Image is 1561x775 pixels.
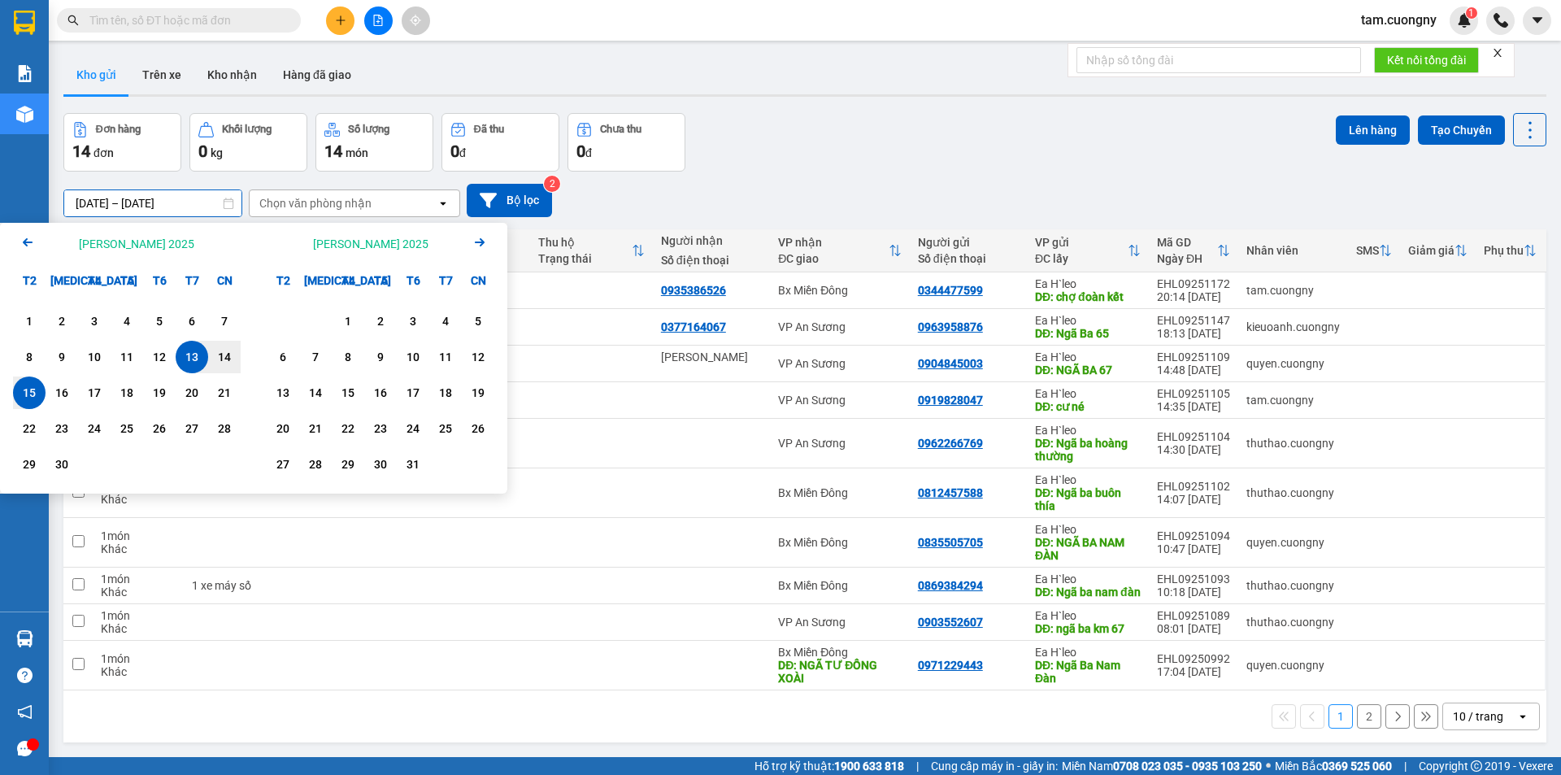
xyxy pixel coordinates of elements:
[78,305,111,337] div: Choose Thứ Tư, tháng 09 3 2025. It's available.
[78,412,111,445] div: Choose Thứ Tư, tháng 09 24 2025. It's available.
[143,305,176,337] div: Choose Thứ Sáu, tháng 09 5 2025. It's available.
[1246,320,1340,333] div: kieuoanh.cuongny
[918,536,983,549] div: 0835505705
[1246,486,1340,499] div: thuthao.cuongny
[332,448,364,481] div: Choose Thứ Tư, tháng 10 29 2025. It's available.
[441,113,559,172] button: Đã thu0đ
[267,412,299,445] div: Choose Thứ Hai, tháng 10 20 2025. It's available.
[211,146,223,159] span: kg
[429,341,462,373] div: Choose Thứ Bảy, tháng 10 11 2025. It's available.
[450,142,459,161] span: 0
[18,347,41,367] div: 8
[337,383,359,403] div: 15
[1468,7,1474,19] span: 1
[1246,284,1340,297] div: tam.cuongny
[148,347,171,367] div: 12
[18,233,37,255] button: Previous month.
[467,184,552,217] button: Bộ lọc
[369,383,392,403] div: 16
[1035,536,1141,562] div: DĐ: NGÃ BA NAM ĐÀN
[1246,394,1340,407] div: tam.cuongny
[1453,708,1503,725] div: 10 / trang
[1035,486,1141,512] div: DĐ: Ngã ba buôn thía
[1400,229,1476,272] th: Toggle SortBy
[93,146,114,159] span: đơn
[337,419,359,438] div: 22
[46,341,78,373] div: Choose Thứ Ba, tháng 09 9 2025. It's available.
[661,254,762,267] div: Số điện thoại
[14,11,35,35] img: logo-vxr
[313,236,428,252] div: [PERSON_NAME] 2025
[148,311,171,331] div: 5
[1484,244,1524,257] div: Phụ thu
[918,394,983,407] div: 0919828047
[369,347,392,367] div: 9
[467,383,489,403] div: 19
[1356,244,1379,257] div: SMS
[18,311,41,331] div: 1
[1035,586,1141,599] div: DĐ: Ngã ba nam đàn
[402,311,424,331] div: 3
[1149,229,1238,272] th: Toggle SortBy
[304,419,327,438] div: 21
[1157,430,1230,443] div: EHL09251104
[267,264,299,297] div: T2
[778,236,889,249] div: VP nhận
[1035,437,1141,463] div: DĐ: Ngã ba hoàng thường
[304,347,327,367] div: 7
[143,377,176,409] div: Choose Thứ Sáu, tháng 09 19 2025. It's available.
[402,419,424,438] div: 24
[46,305,78,337] div: Choose Thứ Ba, tháng 09 2 2025. It's available.
[304,455,327,474] div: 28
[1157,586,1230,599] div: 10:18 [DATE]
[101,622,176,635] div: Khác
[434,311,457,331] div: 4
[538,252,632,265] div: Trạng thái
[778,437,902,450] div: VP An Sương
[63,55,129,94] button: Kho gửi
[364,264,397,297] div: T5
[1035,609,1141,622] div: Ea H`leo
[1035,314,1141,327] div: Ea H`leo
[1035,327,1141,340] div: DĐ: Ngã Ba 65
[1157,387,1230,400] div: EHL09251105
[337,455,359,474] div: 29
[467,347,489,367] div: 12
[148,383,171,403] div: 19
[270,55,364,94] button: Hàng đã giao
[918,616,983,629] div: 0903552607
[1157,277,1230,290] div: EHL09251172
[16,65,33,82] img: solution-icon
[89,11,281,29] input: Tìm tên, số ĐT hoặc mã đơn
[13,341,46,373] div: Choose Thứ Hai, tháng 09 8 2025. It's available.
[346,146,368,159] span: món
[1494,13,1508,28] img: phone-icon
[18,233,37,252] svg: Arrow Left
[1035,622,1141,635] div: DĐ: ngã ba km 67
[18,455,41,474] div: 29
[1374,47,1479,73] button: Kết nối tổng đài
[176,341,208,373] div: Selected start date. Thứ Bảy, tháng 09 13 2025. It's available.
[1035,364,1141,377] div: DĐ: NGÃ BA 67
[299,341,332,373] div: Choose Thứ Ba, tháng 10 7 2025. It's available.
[364,341,397,373] div: Choose Thứ Năm, tháng 10 9 2025. It's available.
[369,311,392,331] div: 2
[180,383,203,403] div: 20
[1035,573,1141,586] div: Ea H`leo
[50,383,73,403] div: 16
[778,320,902,333] div: VP An Sương
[1035,646,1141,659] div: Ea H`leo
[67,15,79,26] span: search
[364,377,397,409] div: Choose Thứ Năm, tháng 10 16 2025. It's available.
[337,347,359,367] div: 8
[213,419,236,438] div: 28
[176,377,208,409] div: Choose Thứ Bảy, tháng 09 20 2025. It's available.
[335,15,346,26] span: plus
[16,630,33,647] img: warehouse-icon
[369,419,392,438] div: 23
[1157,364,1230,377] div: 14:48 [DATE]
[299,412,332,445] div: Choose Thứ Ba, tháng 10 21 2025. It's available.
[1157,400,1230,413] div: 14:35 [DATE]
[101,542,176,555] div: Khác
[1418,115,1505,145] button: Tạo Chuyến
